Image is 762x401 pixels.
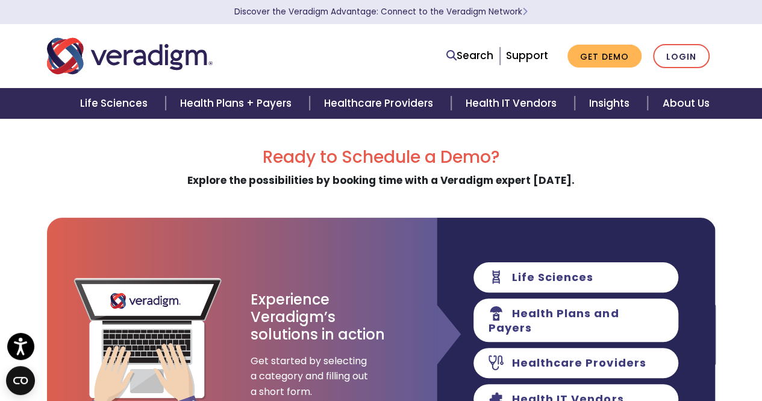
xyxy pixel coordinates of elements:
[310,88,451,119] a: Healthcare Providers
[6,366,35,395] button: Open CMP widget
[506,48,548,63] a: Support
[251,353,371,400] span: Get started by selecting a category and filling out a short form.
[653,44,710,69] a: Login
[567,45,642,68] a: Get Demo
[251,291,386,343] h3: Experience Veradigm’s solutions in action
[47,147,716,168] h2: Ready to Schedule a Demo?
[66,88,166,119] a: Life Sciences
[648,88,723,119] a: About Us
[47,36,213,76] img: Veradigm logo
[187,173,575,188] strong: Explore the possibilities by booking time with a Veradigm expert [DATE].
[522,6,528,17] span: Learn More
[166,88,310,119] a: Health Plans + Payers
[234,6,528,17] a: Discover the Veradigm Advantage: Connect to the Veradigm NetworkLearn More
[575,88,648,119] a: Insights
[451,88,575,119] a: Health IT Vendors
[446,48,493,64] a: Search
